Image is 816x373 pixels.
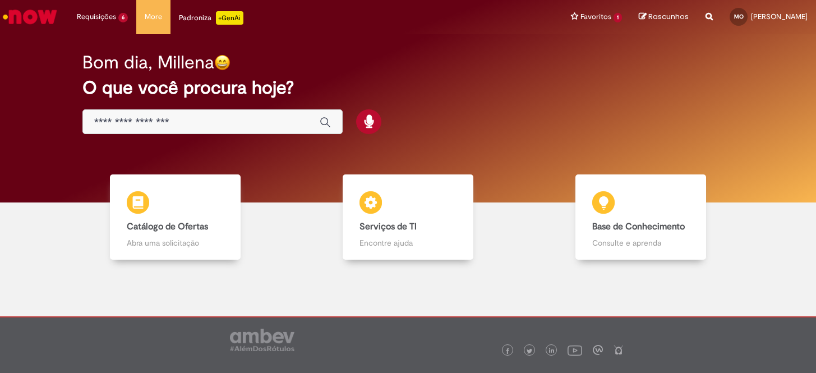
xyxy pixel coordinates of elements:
[592,237,689,248] p: Consulte e aprenda
[230,329,294,351] img: logo_footer_ambev_rotulo_gray.png
[127,221,208,232] b: Catálogo de Ofertas
[639,12,689,22] a: Rascunhos
[614,345,624,355] img: logo_footer_naosei.png
[127,237,224,248] p: Abra uma solicitação
[82,78,734,98] h2: O que você procura hoje?
[568,343,582,357] img: logo_footer_youtube.png
[580,11,611,22] span: Favoritos
[524,174,757,260] a: Base de Conhecimento Consulte e aprenda
[592,221,685,232] b: Base de Conhecimento
[118,13,128,22] span: 6
[77,11,116,22] span: Requisições
[527,348,532,354] img: logo_footer_twitter.png
[82,53,214,72] h2: Bom dia, Millena
[145,11,162,22] span: More
[1,6,59,28] img: ServiceNow
[59,174,292,260] a: Catálogo de Ofertas Abra uma solicitação
[359,221,417,232] b: Serviços de TI
[214,54,230,71] img: happy-face.png
[292,174,524,260] a: Serviços de TI Encontre ajuda
[593,345,603,355] img: logo_footer_workplace.png
[216,11,243,25] p: +GenAi
[359,237,457,248] p: Encontre ajuda
[179,11,243,25] div: Padroniza
[549,348,555,354] img: logo_footer_linkedin.png
[734,13,744,20] span: MO
[751,12,808,21] span: [PERSON_NAME]
[614,13,622,22] span: 1
[505,348,510,354] img: logo_footer_facebook.png
[648,11,689,22] span: Rascunhos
